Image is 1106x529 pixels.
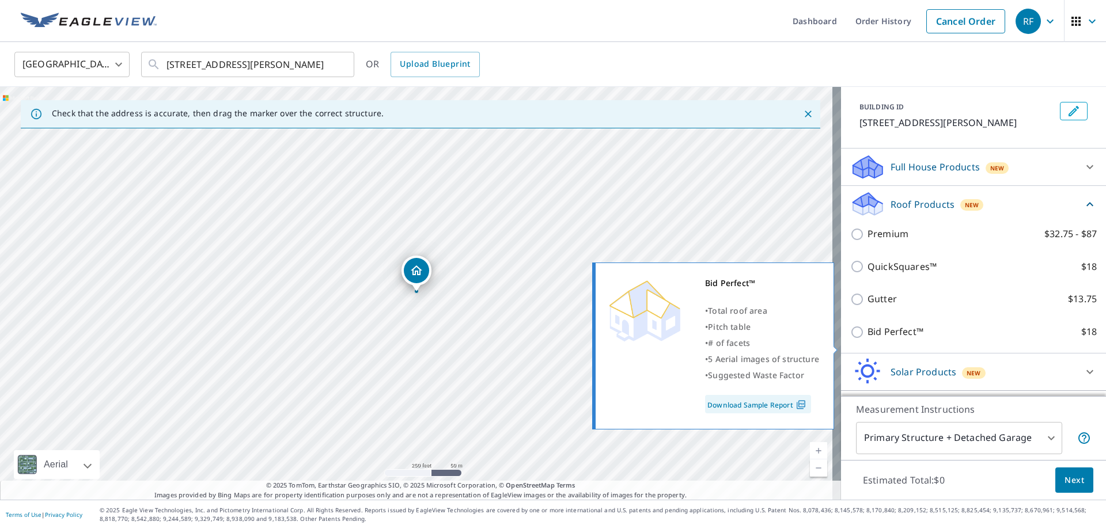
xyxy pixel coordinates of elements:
span: Suggested Waste Factor [708,370,804,380]
div: • [705,303,819,319]
div: OR [366,52,480,77]
a: OpenStreetMap [506,481,554,489]
span: Your report will include the primary structure and a detached garage if one exists. [1077,431,1091,445]
input: Search by address or latitude-longitude [166,48,331,81]
a: Download Sample Report [705,395,811,413]
a: Cancel Order [926,9,1005,33]
a: Current Level 17, Zoom Out [810,459,827,477]
p: Roof Products [891,197,955,211]
img: Premium [604,275,685,344]
div: RF [1016,9,1041,34]
img: EV Logo [21,13,157,30]
p: $18 [1081,325,1097,339]
div: Aerial [14,450,100,479]
p: QuickSquares™ [868,260,937,274]
p: Full House Products [891,160,980,174]
div: • [705,319,819,335]
span: New [990,163,1005,173]
button: Next [1055,467,1093,493]
div: Roof ProductsNew [850,191,1097,218]
span: Next [1065,473,1084,488]
p: $32.75 - $87 [1044,227,1097,241]
span: # of facets [708,337,750,348]
span: 5 Aerial images of structure [708,353,819,364]
div: • [705,335,819,351]
img: Pdf Icon [793,399,809,410]
p: Estimated Total: $0 [854,467,954,493]
span: © 2025 TomTom, Earthstar Geographics SIO, © 2025 Microsoft Corporation, © [266,481,575,490]
a: Terms [556,481,575,489]
div: • [705,351,819,367]
div: Aerial [40,450,71,479]
p: Premium [868,227,908,241]
p: $18 [1081,260,1097,274]
p: BUILDING ID [859,102,904,112]
div: Full House ProductsNew [850,153,1097,181]
p: | [6,511,82,518]
p: Bid Perfect™ [868,325,923,339]
button: Edit building 1 [1060,102,1088,120]
p: $13.75 [1068,292,1097,306]
div: [GEOGRAPHIC_DATA] [14,48,130,81]
p: Check that the address is accurate, then drag the marker over the correct structure. [52,108,384,119]
a: Privacy Policy [45,511,82,519]
span: Pitch table [708,321,751,332]
a: Upload Blueprint [391,52,479,77]
span: Upload Blueprint [400,57,470,71]
div: • [705,367,819,383]
span: Total roof area [708,305,767,316]
p: © 2025 Eagle View Technologies, Inc. and Pictometry International Corp. All Rights Reserved. Repo... [100,506,1100,523]
div: Dropped pin, building 1, Residential property, 428 Bethel Hill School Rd Roxboro, NC 27574 [402,256,431,291]
p: Gutter [868,292,897,306]
button: Close [801,106,816,121]
p: Solar Products [891,365,956,379]
div: Bid Perfect™ [705,275,819,291]
div: Primary Structure + Detached Garage [856,422,1062,454]
a: Terms of Use [6,511,41,519]
span: New [967,368,981,378]
span: New [965,200,979,210]
p: [STREET_ADDRESS][PERSON_NAME] [859,116,1055,130]
div: Solar ProductsNew [850,358,1097,386]
p: Measurement Instructions [856,402,1091,416]
a: Current Level 17, Zoom In [810,442,827,459]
